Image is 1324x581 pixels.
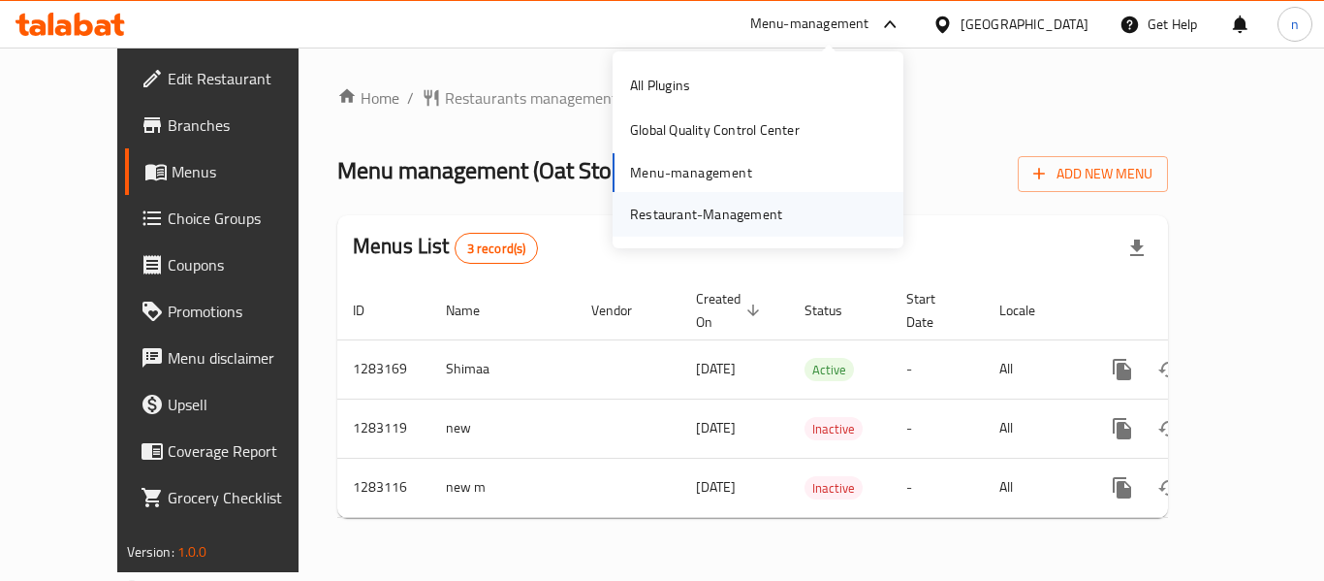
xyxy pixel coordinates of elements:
button: Change Status [1146,346,1192,393]
span: Branches [168,113,323,137]
span: Grocery Checklist [168,486,323,509]
span: Start Date [906,287,961,334]
span: Version: [127,539,174,565]
div: Menu-management [750,13,869,36]
th: Actions [1084,281,1301,340]
span: Locale [999,299,1060,322]
li: / [407,86,414,110]
span: [DATE] [696,356,736,381]
button: more [1099,465,1146,511]
a: Grocery Checklist [125,474,338,521]
a: Restaurants management [422,86,617,110]
div: All Plugins [630,75,690,96]
span: Choice Groups [168,207,323,230]
div: Total records count [455,233,539,264]
button: more [1099,405,1146,452]
div: Inactive [804,417,863,440]
span: Menu management ( Oat Stop Sandwiches & More ) [337,148,829,192]
span: Menus [172,160,323,183]
a: Home [337,86,399,110]
td: 1283116 [337,458,430,517]
span: n [1291,14,1299,35]
span: Edit Restaurant [168,67,323,90]
span: Inactive [804,418,863,440]
span: Coupons [168,253,323,276]
span: Upsell [168,393,323,416]
span: [DATE] [696,474,736,500]
td: All [984,458,1084,517]
span: Restaurants management [445,86,617,110]
span: ID [353,299,390,322]
span: Name [446,299,505,322]
h2: Menus List [353,232,538,264]
div: Active [804,358,854,381]
td: - [891,339,984,399]
button: Change Status [1146,405,1192,452]
button: Add New Menu [1018,156,1168,192]
td: Shimaa [430,339,576,399]
span: Active [804,359,854,381]
span: Inactive [804,477,863,500]
a: Promotions [125,288,338,335]
button: Change Status [1146,465,1192,511]
span: [DATE] [696,415,736,440]
div: Restaurant-Management [630,204,782,225]
span: Promotions [168,300,323,323]
td: new m [430,458,576,517]
div: Inactive [804,476,863,500]
span: Created On [696,287,766,334]
table: enhanced table [337,281,1301,518]
span: 3 record(s) [456,240,538,258]
td: 1283119 [337,399,430,458]
td: new [430,399,576,458]
span: Status [804,299,867,322]
a: Menus [125,148,338,195]
a: Upsell [125,381,338,428]
a: Choice Groups [125,195,338,242]
td: All [984,399,1084,458]
td: - [891,458,984,517]
td: All [984,339,1084,399]
td: 1283169 [337,339,430,399]
td: - [891,399,984,458]
span: 1.0.0 [177,539,207,565]
a: Coupons [125,242,338,288]
span: Vendor [591,299,657,322]
span: Menu disclaimer [168,346,323,370]
a: Coverage Report [125,428,338,474]
div: Global Quality Control Center [630,119,800,141]
a: Edit Restaurant [125,55,338,102]
button: more [1099,346,1146,393]
span: Add New Menu [1033,162,1152,186]
a: Branches [125,102,338,148]
div: [GEOGRAPHIC_DATA] [961,14,1088,35]
a: Menu disclaimer [125,335,338,381]
div: Export file [1114,225,1160,272]
span: Coverage Report [168,439,323,463]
